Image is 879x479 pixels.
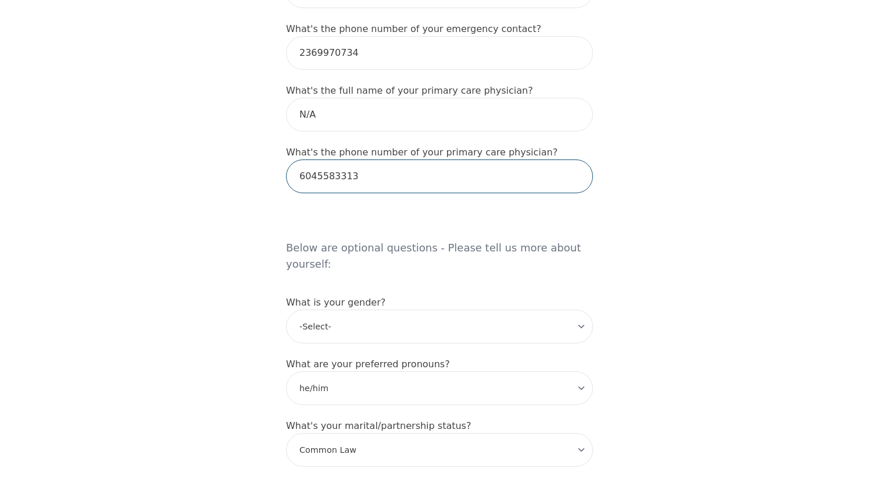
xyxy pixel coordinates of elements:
[286,207,593,282] h5: Below are optional questions - Please tell us more about yourself:
[286,297,385,308] label: What is your gender?
[286,85,533,96] label: What's the full name of your primary care physician?
[286,420,471,431] label: What's your marital/partnership status?
[286,359,450,370] label: What are your preferred pronouns?
[286,23,541,34] label: What's the phone number of your emergency contact?
[286,147,558,158] label: What's the phone number of your primary care physician?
